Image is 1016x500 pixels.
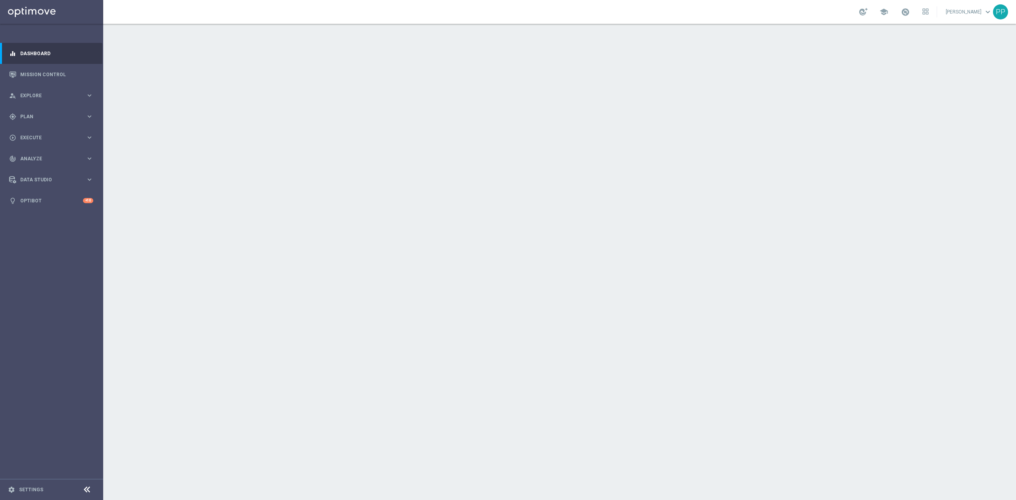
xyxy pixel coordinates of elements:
div: Execute [9,134,86,141]
span: Plan [20,114,86,119]
i: keyboard_arrow_right [86,134,93,141]
div: Dashboard [9,43,93,64]
button: gps_fixed Plan keyboard_arrow_right [9,113,94,120]
div: +10 [83,198,93,203]
div: Data Studio [9,176,86,183]
div: Plan [9,113,86,120]
span: Explore [20,93,86,98]
span: Analyze [20,156,86,161]
i: keyboard_arrow_right [86,113,93,120]
span: Data Studio [20,177,86,182]
i: settings [8,486,15,493]
i: gps_fixed [9,113,16,120]
i: keyboard_arrow_right [86,155,93,162]
a: Settings [19,487,43,492]
button: Data Studio keyboard_arrow_right [9,177,94,183]
div: Mission Control [9,64,93,85]
button: equalizer Dashboard [9,50,94,57]
i: person_search [9,92,16,99]
a: Dashboard [20,43,93,64]
div: Explore [9,92,86,99]
i: keyboard_arrow_right [86,176,93,183]
span: Execute [20,135,86,140]
i: play_circle_outline [9,134,16,141]
i: equalizer [9,50,16,57]
button: play_circle_outline Execute keyboard_arrow_right [9,135,94,141]
i: keyboard_arrow_right [86,92,93,99]
button: person_search Explore keyboard_arrow_right [9,92,94,99]
div: PP [993,4,1008,19]
span: keyboard_arrow_down [983,8,992,16]
a: Optibot [20,190,83,211]
div: Optibot [9,190,93,211]
div: Analyze [9,155,86,162]
a: [PERSON_NAME]keyboard_arrow_down [945,6,993,18]
span: school [879,8,888,16]
a: Mission Control [20,64,93,85]
i: lightbulb [9,197,16,204]
button: Mission Control [9,71,94,78]
button: lightbulb Optibot +10 [9,198,94,204]
button: track_changes Analyze keyboard_arrow_right [9,156,94,162]
i: track_changes [9,155,16,162]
